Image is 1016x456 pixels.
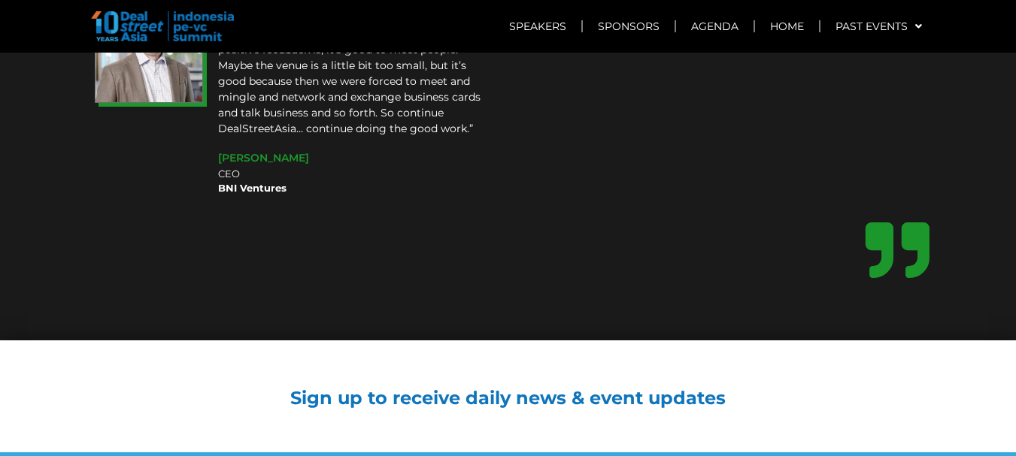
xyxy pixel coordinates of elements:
[755,9,819,44] a: Home
[820,9,937,44] a: Past Events
[290,387,726,409] a: Sign up to receive daily news & event updates
[676,9,754,44] a: Agenda
[218,151,309,165] span: [PERSON_NAME]
[218,182,287,194] b: BNI Ventures
[494,9,581,44] a: Speakers
[218,167,490,196] div: CEO
[583,9,675,44] a: Sponsors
